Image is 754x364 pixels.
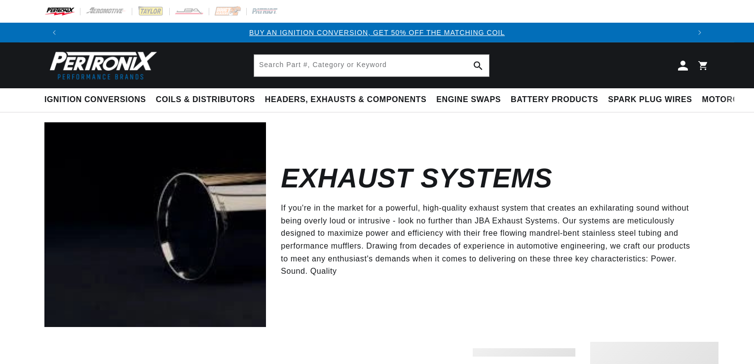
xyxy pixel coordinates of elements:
[44,48,158,82] img: Pertronix
[281,202,695,278] p: If you're in the market for a powerful, high-quality exhaust system that creates an exhilarating ...
[156,95,255,105] span: Coils & Distributors
[511,95,598,105] span: Battery Products
[690,23,710,42] button: Translation missing: en.sections.announcements.next_announcement
[44,23,64,42] button: Translation missing: en.sections.announcements.previous_announcement
[281,167,552,190] h2: Exhaust Systems
[151,88,260,111] summary: Coils & Distributors
[506,88,603,111] summary: Battery Products
[260,88,431,111] summary: Headers, Exhausts & Components
[44,95,146,105] span: Ignition Conversions
[44,88,151,111] summary: Ignition Conversions
[265,95,426,105] span: Headers, Exhausts & Components
[436,95,501,105] span: Engine Swaps
[467,55,489,76] button: Search Part #, Category or Keyword
[254,55,489,76] input: Search Part #, Category or Keyword
[249,29,505,36] a: BUY AN IGNITION CONVERSION, GET 50% OFF THE MATCHING COIL
[608,95,692,105] span: Spark Plug Wires
[64,27,690,38] div: 1 of 3
[603,88,697,111] summary: Spark Plug Wires
[431,88,506,111] summary: Engine Swaps
[64,27,690,38] div: Announcement
[20,23,734,42] slideshow-component: Translation missing: en.sections.announcements.announcement_bar
[44,122,266,327] img: Exhaust Systems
